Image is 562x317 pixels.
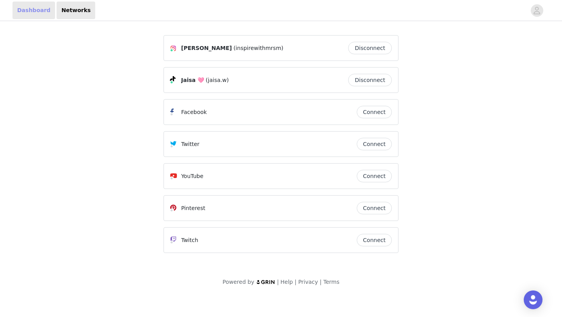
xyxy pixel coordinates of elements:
button: Connect [357,202,392,214]
span: Powered by [222,279,254,285]
span: | [277,279,279,285]
a: Help [281,279,293,285]
p: Twitter [181,140,199,148]
div: Open Intercom Messenger [524,290,542,309]
a: Terms [323,279,339,285]
span: Jaisa 🩷 [181,76,204,84]
button: Connect [357,170,392,182]
a: Networks [57,2,95,19]
img: Instagram Icon [170,45,176,52]
img: logo [256,280,276,285]
a: Privacy [298,279,318,285]
p: Pinterest [181,204,205,212]
span: (jaisa.w) [206,76,229,84]
span: [PERSON_NAME] [181,44,232,52]
button: Connect [357,234,392,246]
span: (inspirewithmrsm) [233,44,283,52]
button: Disconnect [348,74,392,86]
p: YouTube [181,172,203,180]
p: Twitch [181,236,198,244]
p: Facebook [181,108,207,116]
button: Disconnect [348,42,392,54]
span: | [295,279,297,285]
button: Connect [357,106,392,118]
div: avatar [533,4,541,17]
span: | [320,279,322,285]
button: Connect [357,138,392,150]
a: Dashboard [12,2,55,19]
